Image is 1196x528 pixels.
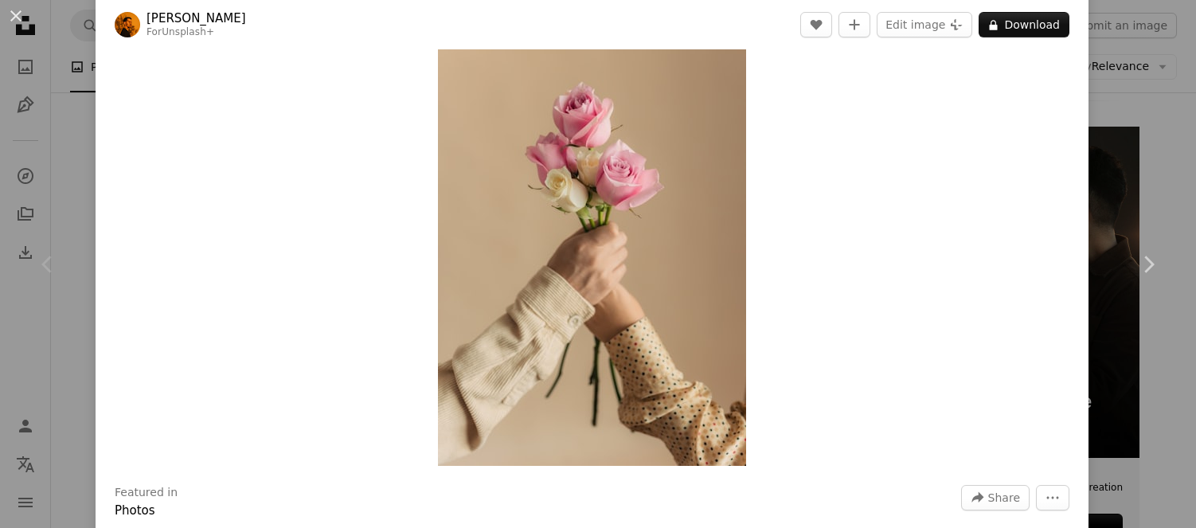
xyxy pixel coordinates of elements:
button: More Actions [1036,485,1069,510]
button: Zoom in on this image [438,3,746,466]
a: [PERSON_NAME] [147,10,246,26]
img: a person holding a bouquet of pink roses [438,3,746,466]
button: Edit image [877,12,972,37]
a: Unsplash+ [162,26,214,37]
a: Photos [115,503,155,518]
h3: Featured in [115,485,178,501]
div: For [147,26,246,39]
button: Download [979,12,1069,37]
button: Share this image [961,485,1030,510]
span: Share [988,486,1020,510]
img: Go to Jordan González's profile [115,12,140,37]
a: Next [1100,188,1196,341]
button: Like [800,12,832,37]
button: Add to Collection [838,12,870,37]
